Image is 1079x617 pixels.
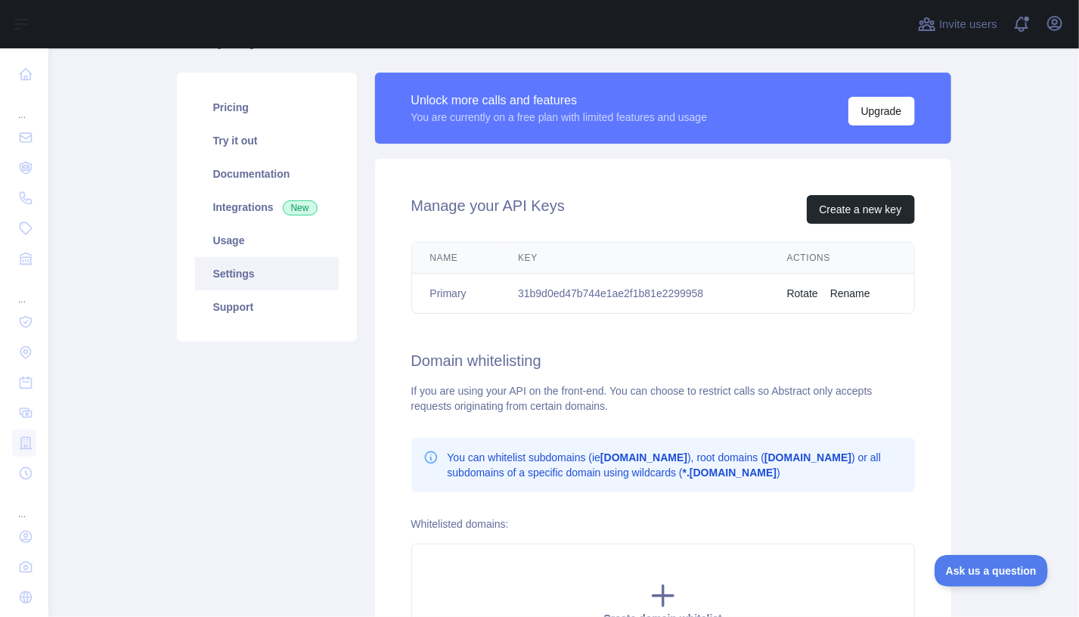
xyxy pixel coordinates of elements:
[12,275,36,305] div: ...
[411,110,708,125] div: You are currently on a free plan with limited features and usage
[600,451,687,464] b: [DOMAIN_NAME]
[939,16,997,33] span: Invite users
[683,467,777,479] b: *.[DOMAIN_NAME]
[787,286,818,301] button: Rotate
[12,91,36,121] div: ...
[195,290,339,324] a: Support
[411,518,509,530] label: Whitelisted domains:
[283,200,318,215] span: New
[807,195,915,224] button: Create a new key
[915,12,1000,36] button: Invite users
[12,490,36,520] div: ...
[935,555,1049,587] iframe: Toggle Customer Support
[448,450,903,480] p: You can whitelist subdomains (ie ), root domains ( ) or all subdomains of a specific domain using...
[195,124,339,157] a: Try it out
[411,91,708,110] div: Unlock more calls and features
[195,257,339,290] a: Settings
[195,157,339,191] a: Documentation
[500,243,769,274] th: Key
[412,274,501,314] td: Primary
[412,243,501,274] th: Name
[411,383,915,414] div: If you are using your API on the front-end. You can choose to restrict calls so Abstract only acc...
[195,224,339,257] a: Usage
[830,286,870,301] button: Rename
[411,350,915,371] h2: Domain whitelisting
[195,191,339,224] a: Integrations New
[764,451,851,464] b: [DOMAIN_NAME]
[769,243,914,274] th: Actions
[848,97,915,126] button: Upgrade
[411,195,565,224] h2: Manage your API Keys
[500,274,769,314] td: 31b9d0ed47b744e1ae2f1b81e2299958
[195,91,339,124] a: Pricing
